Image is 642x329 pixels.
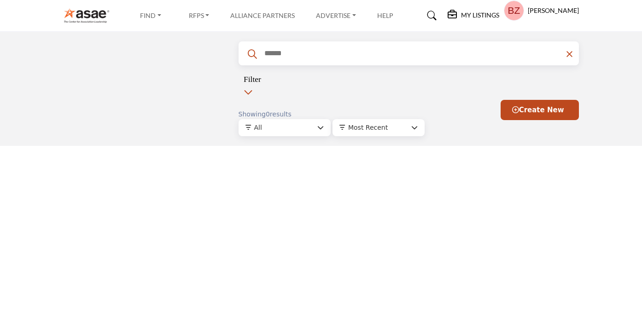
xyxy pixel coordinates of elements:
[266,110,270,118] span: 0
[504,0,524,21] button: Show hide supplier dropdown
[377,12,393,19] a: Help
[244,75,261,84] h5: Filter
[448,10,499,21] div: My Listings
[254,124,262,131] span: All
[182,9,216,22] a: RFPs
[239,110,579,119] div: Showing results
[134,9,168,22] a: Find
[461,11,499,19] h5: My Listings
[501,100,579,121] button: Create New
[230,12,295,19] a: Alliance Partners
[309,9,362,22] a: Advertise
[348,124,388,131] span: Most Recent
[512,106,564,114] span: Create New
[64,8,115,23] img: site Logo
[418,8,443,23] a: Search
[239,72,267,100] button: Filter
[528,6,579,15] h5: [PERSON_NAME]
